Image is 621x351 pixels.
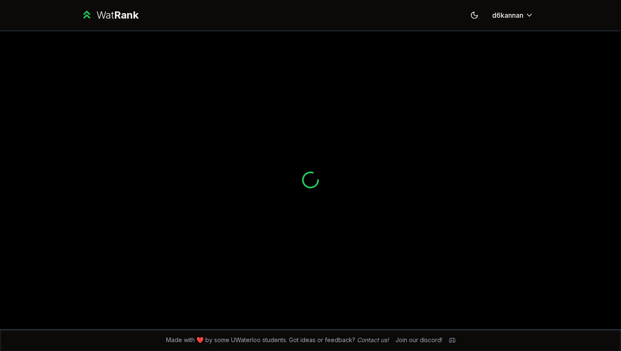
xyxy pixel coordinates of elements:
a: Contact us! [357,336,389,343]
span: Rank [114,9,139,21]
div: Join our discord! [395,336,442,344]
a: WatRank [81,8,139,22]
div: Wat [96,8,139,22]
span: d6kannan [492,10,523,20]
button: d6kannan [485,8,540,23]
span: Made with ❤️ by some UWaterloo students. Got ideas or feedback? [166,336,389,344]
